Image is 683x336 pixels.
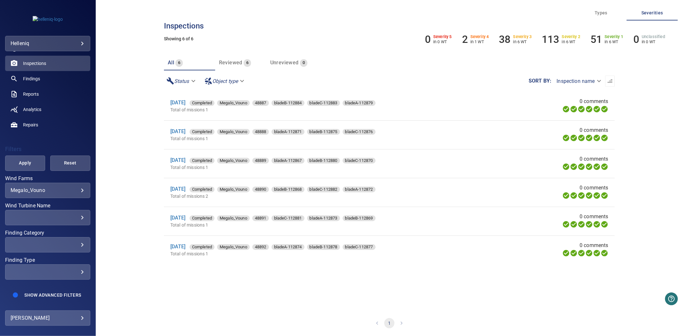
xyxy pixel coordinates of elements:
label: Wind Farms [5,176,90,181]
h6: Severity 4 [470,35,489,39]
span: 6 [175,59,183,67]
div: [PERSON_NAME] [11,313,85,323]
img: helleniq-logo [33,16,63,22]
span: Completed [190,129,215,135]
p: in 1 WT [470,39,489,44]
svg: ML Processing 100% [585,134,593,142]
span: Megalo_Vouno [217,100,250,106]
span: Completed [190,215,215,221]
div: Finding Category [5,237,90,252]
svg: Selecting 100% [578,134,585,142]
div: Megalo_Vouno [217,187,250,192]
button: Show Advanced Filters [20,290,85,300]
a: reports noActive [5,86,90,102]
span: bladeB-112880 [307,157,340,164]
span: bladeC-112881 [272,215,305,221]
span: Completed [190,157,215,164]
div: Megalo_Vouno [217,158,250,164]
p: in 6 WT [605,39,623,44]
svg: ML Processing 100% [585,105,593,113]
span: 0 comments [580,184,608,192]
svg: Uploading 100% [562,220,570,228]
h6: 2 [462,33,468,45]
a: findings noActive [5,71,90,86]
h3: Inspections [164,22,615,30]
p: Total of missions 1 [170,222,469,228]
div: bladeA-112872 [343,187,376,192]
svg: Classification 100% [601,220,608,228]
span: bladeC-112882 [307,186,340,193]
svg: ML Processing 100% [585,163,593,171]
span: bladeA-112874 [272,244,305,250]
svg: Uploading 100% [562,192,570,199]
svg: Classification 100% [601,249,608,257]
div: bladeB-112880 [307,158,340,164]
li: Severity 1 [590,33,623,45]
div: bladeB-112868 [272,187,305,192]
svg: ML Processing 100% [585,220,593,228]
div: Finding Type [5,264,90,280]
span: Inspections [23,60,46,67]
span: 0 comments [580,98,608,105]
p: Total of missions 1 [170,135,469,142]
span: bladeA-112867 [272,157,305,164]
div: bladeB-112884 [272,100,305,106]
svg: Selecting 100% [578,163,585,171]
button: Sort list from oldest to newest [605,76,615,87]
div: bladeC-112870 [343,158,376,164]
svg: Data Formatted 100% [570,249,578,257]
span: Reset [58,159,82,167]
div: 48887 [252,100,269,106]
span: Completed [190,186,215,193]
div: helleniq [11,38,85,49]
svg: Data Formatted 100% [570,134,578,142]
div: helleniq [5,36,90,51]
svg: Selecting 100% [578,105,585,113]
div: Status [164,76,199,87]
span: 48888 [252,129,269,135]
span: 0 comments [580,126,608,134]
h6: Severity 2 [562,35,581,39]
span: bladeA-112871 [272,129,305,135]
button: page 1 [384,318,394,328]
button: Reset [50,156,90,171]
svg: ML Processing 100% [585,249,593,257]
button: Apply [5,156,45,171]
span: Megalo_Vouno [217,244,250,250]
label: Wind Turbine Name [5,203,90,208]
div: Wind Farms [5,183,90,198]
span: 6 [244,59,251,67]
span: 0 comments [580,242,608,249]
a: [DATE] [170,100,186,106]
span: bladeB-112868 [272,186,305,193]
div: Completed [190,187,215,192]
svg: Data Formatted 100% [570,192,578,199]
svg: Matching 100% [593,134,601,142]
span: Repairs [23,122,38,128]
span: bladeC-112870 [343,157,376,164]
span: 0 [300,59,307,67]
span: Apply [13,159,37,167]
li: Severity Unclassified [633,33,665,45]
div: bladeB-112878 [307,244,340,250]
h6: 113 [542,33,559,45]
div: bladeC-112876 [343,129,376,135]
p: in 0 WT [433,39,452,44]
div: bladeA-112873 [307,215,340,221]
a: [DATE] [170,215,186,221]
p: in 0 WT [642,39,665,44]
span: Completed [190,100,215,106]
span: Completed [190,244,215,250]
span: Reviewed [219,60,242,66]
svg: Selecting 100% [578,220,585,228]
h6: 0 [425,33,431,45]
span: Megalo_Vouno [217,215,250,221]
svg: Data Formatted 100% [570,163,578,171]
span: Analytics [23,106,41,113]
span: bladeA-112872 [343,186,376,193]
svg: Matching 100% [593,192,601,199]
